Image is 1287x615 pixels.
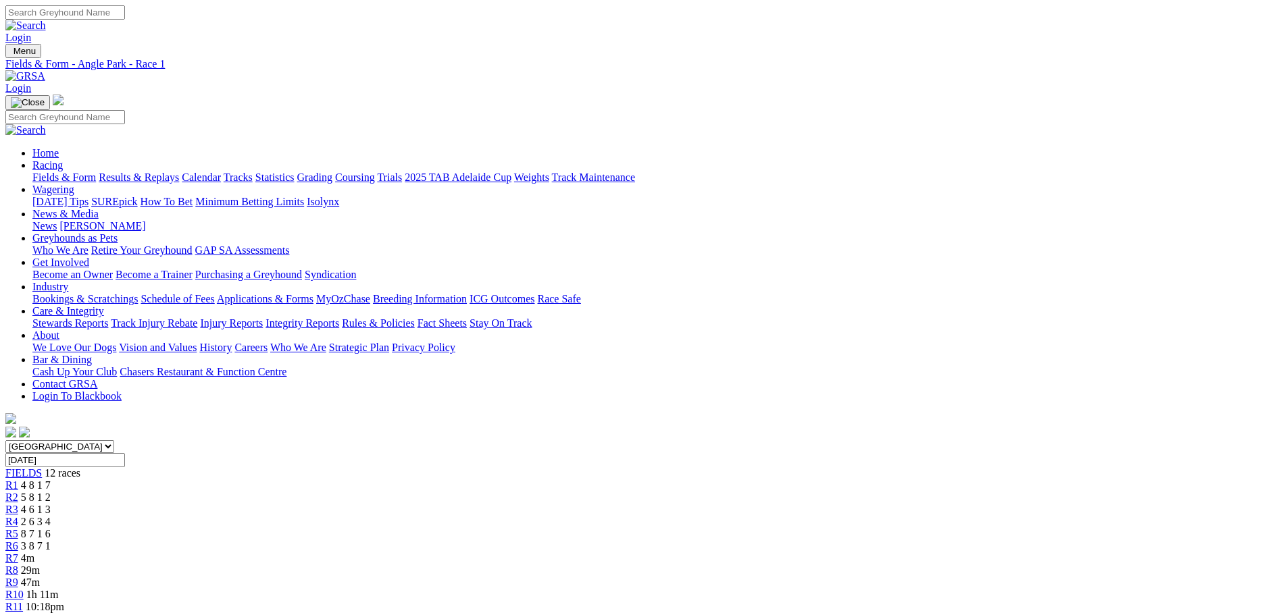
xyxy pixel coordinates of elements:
a: [DATE] Tips [32,196,89,207]
a: Calendar [182,171,221,183]
a: R6 [5,540,18,552]
a: Become a Trainer [116,269,193,280]
span: 47m [21,577,40,588]
a: Vision and Values [119,342,197,353]
a: Track Injury Rebate [111,317,197,329]
a: MyOzChase [316,293,370,304]
img: logo-grsa-white.png [53,95,64,105]
a: Careers [234,342,268,353]
a: News & Media [32,208,99,219]
span: 3 8 7 1 [21,540,51,552]
a: Weights [514,171,549,183]
a: Cash Up Your Club [32,366,117,377]
a: About [32,329,59,341]
a: Bar & Dining [32,354,92,365]
a: ICG Outcomes [470,293,534,304]
a: Grading [297,171,332,183]
a: R10 [5,589,24,600]
a: Fact Sheets [418,317,467,329]
span: 4m [21,552,34,564]
a: Results & Replays [99,171,179,183]
a: FIELDS [5,467,42,479]
a: Industry [32,281,68,292]
img: facebook.svg [5,427,16,437]
a: R11 [5,601,23,612]
a: Applications & Forms [217,293,313,304]
a: R1 [5,479,18,491]
a: Who We Are [270,342,326,353]
a: How To Bet [141,196,193,207]
a: Track Maintenance [552,171,635,183]
img: Close [11,97,45,108]
a: R3 [5,504,18,515]
div: Racing [32,171,1282,184]
a: Injury Reports [200,317,263,329]
div: News & Media [32,220,1282,232]
a: Rules & Policies [342,317,415,329]
a: Get Involved [32,257,89,268]
a: Bookings & Scratchings [32,293,138,304]
a: We Love Our Dogs [32,342,116,353]
a: Care & Integrity [32,305,104,317]
a: R5 [5,528,18,539]
a: Schedule of Fees [141,293,214,304]
span: Menu [14,46,36,56]
span: 8 7 1 6 [21,528,51,539]
span: 1h 11m [26,589,59,600]
a: History [199,342,232,353]
input: Search [5,110,125,124]
div: Bar & Dining [32,366,1282,378]
span: R8 [5,564,18,576]
button: Toggle navigation [5,95,50,110]
a: Wagering [32,184,74,195]
a: Breeding Information [373,293,467,304]
div: Industry [32,293,1282,305]
a: SUREpick [91,196,137,207]
a: R7 [5,552,18,564]
span: 2 6 3 4 [21,516,51,527]
span: 4 8 1 7 [21,479,51,491]
div: Get Involved [32,269,1282,281]
a: Minimum Betting Limits [195,196,304,207]
a: Statistics [255,171,295,183]
span: 5 8 1 2 [21,491,51,503]
img: logo-grsa-white.png [5,413,16,424]
a: Home [32,147,59,159]
a: R2 [5,491,18,503]
a: Retire Your Greyhound [91,244,193,256]
span: 4 6 1 3 [21,504,51,515]
img: twitter.svg [19,427,30,437]
a: Login To Blackbook [32,390,122,402]
span: 12 races [45,467,80,479]
button: Toggle navigation [5,44,41,58]
img: GRSA [5,70,45,82]
div: Fields & Form - Angle Park - Race 1 [5,58,1282,70]
a: Race Safe [537,293,580,304]
span: 10:18pm [26,601,64,612]
a: Purchasing a Greyhound [195,269,302,280]
a: Become an Owner [32,269,113,280]
a: Stewards Reports [32,317,108,329]
a: Fields & Form [32,171,96,183]
a: Racing [32,159,63,171]
span: R9 [5,577,18,588]
div: Care & Integrity [32,317,1282,329]
a: Contact GRSA [32,378,97,390]
a: R4 [5,516,18,527]
a: Greyhounds as Pets [32,232,118,244]
a: Trials [377,171,402,183]
a: Integrity Reports [266,317,339,329]
a: Syndication [305,269,356,280]
a: Chasers Restaurant & Function Centre [120,366,286,377]
span: 29m [21,564,40,576]
input: Select date [5,453,125,467]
